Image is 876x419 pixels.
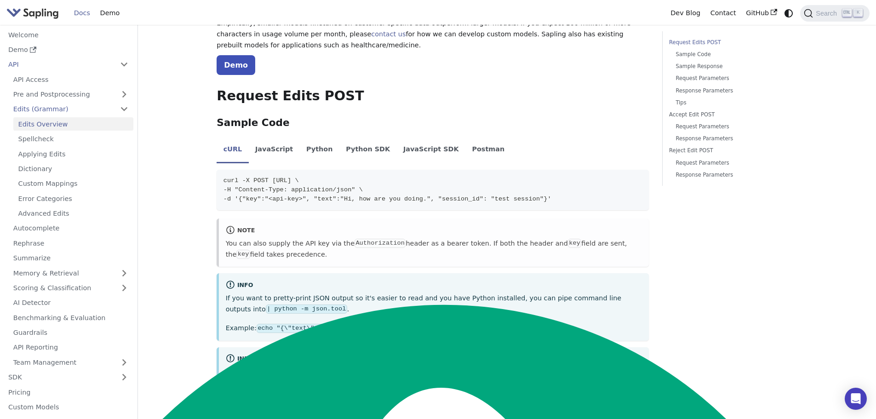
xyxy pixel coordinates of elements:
[8,88,133,101] a: Pre and Postprocessing
[217,117,649,129] h3: Sample Code
[397,138,466,163] li: JavaScript SDK
[3,43,133,57] a: Demo
[8,341,133,354] a: API Reporting
[13,117,133,131] a: Edits Overview
[217,88,649,104] h2: Request Edits POST
[705,6,741,20] a: Contact
[676,98,790,107] a: Tips
[13,177,133,190] a: Custom Mappings
[741,6,782,20] a: GitHub
[339,138,397,163] li: Python SDK
[800,5,869,22] button: Search (Ctrl+K)
[3,28,133,41] a: Welcome
[6,6,62,20] a: Sapling.ai
[669,110,794,119] a: Accept Edit POST
[8,222,133,235] a: Autocomplete
[6,6,59,20] img: Sapling.ai
[8,311,133,324] a: Benchmarking & Evaluation
[13,147,133,161] a: Applying Edits
[217,18,649,51] p: Empirically, smaller models finetuned on customer-specific data outperform larger models. If you ...
[8,356,133,369] a: Team Management
[223,177,299,184] span: curl -X POST [URL] \
[226,238,642,260] p: You can also supply the API key via the header as a bearer token. If both the header and field ar...
[249,138,300,163] li: JavaScript
[853,9,863,17] kbd: K
[8,252,133,265] a: Summarize
[669,38,794,47] a: Request Edits POST
[13,162,133,176] a: Dictionary
[300,138,339,163] li: Python
[8,236,133,250] a: Rephrase
[69,6,95,20] a: Docs
[465,138,511,163] li: Postman
[676,134,790,143] a: Response Parameters
[8,296,133,310] a: AI Detector
[355,239,406,248] code: Authorization
[8,281,133,295] a: Scoring & Classification
[95,6,125,20] a: Demo
[813,10,842,17] span: Search
[676,50,790,59] a: Sample Code
[845,388,867,410] div: Open Intercom Messenger
[3,401,133,414] a: Custom Models
[782,6,796,20] button: Switch between dark and light mode (currently system mode)
[3,385,133,399] a: Pricing
[371,30,406,38] a: contact us
[236,250,250,259] code: key
[676,62,790,71] a: Sample Response
[3,371,115,384] a: SDK
[568,239,581,248] code: key
[8,266,133,280] a: Memory & Retrieval
[676,86,790,95] a: Response Parameters
[8,103,133,116] a: Edits (Grammar)
[13,192,133,205] a: Error Categories
[676,74,790,83] a: Request Parameters
[217,138,248,163] li: cURL
[115,58,133,71] button: Collapse sidebar category 'API'
[676,159,790,167] a: Request Parameters
[226,225,642,236] div: note
[13,132,133,146] a: Spellcheck
[8,326,133,339] a: Guardrails
[223,195,551,202] span: -d '{"key":"<api-key>", "text":"Hi, how are you doing.", "session_id": "test session"}'
[676,171,790,179] a: Response Parameters
[226,280,642,291] div: info
[8,73,133,86] a: API Access
[676,122,790,131] a: Request Parameters
[665,6,705,20] a: Dev Blog
[669,146,794,155] a: Reject Edit POST
[3,58,115,71] a: API
[223,186,363,193] span: -H "Content-Type: application/json" \
[217,55,255,75] a: Demo
[115,371,133,384] button: Expand sidebar category 'SDK'
[13,207,133,220] a: Advanced Edits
